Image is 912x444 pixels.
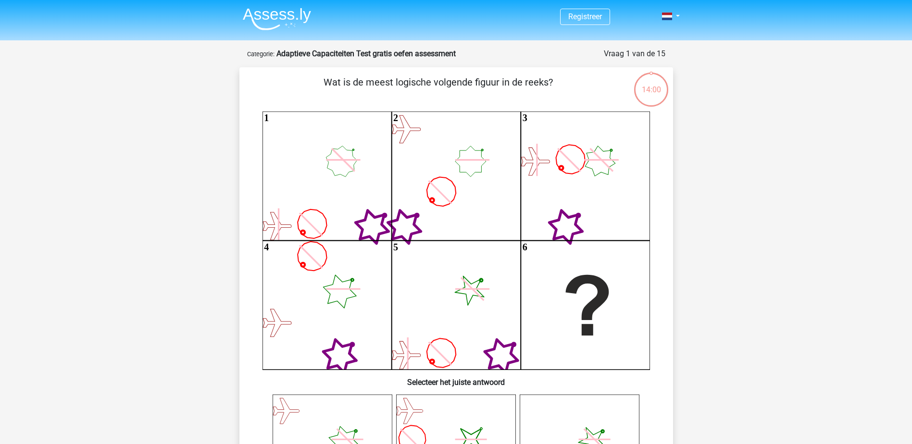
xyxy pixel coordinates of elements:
text: 4 [264,242,269,252]
strong: Adaptieve Capaciteiten Test gratis oefen assessment [276,49,456,58]
text: 6 [522,242,527,252]
img: Assessly [243,8,311,30]
div: 14:00 [633,72,669,96]
text: 5 [393,242,398,252]
text: 1 [264,112,269,123]
div: Vraag 1 van de 15 [604,48,665,60]
text: 2 [393,112,398,123]
p: Wat is de meest logische volgende figuur in de reeks? [255,75,622,104]
a: Registreer [568,12,602,21]
text: 3 [522,112,527,123]
small: Categorie: [247,50,275,58]
h6: Selecteer het juiste antwoord [255,370,658,387]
